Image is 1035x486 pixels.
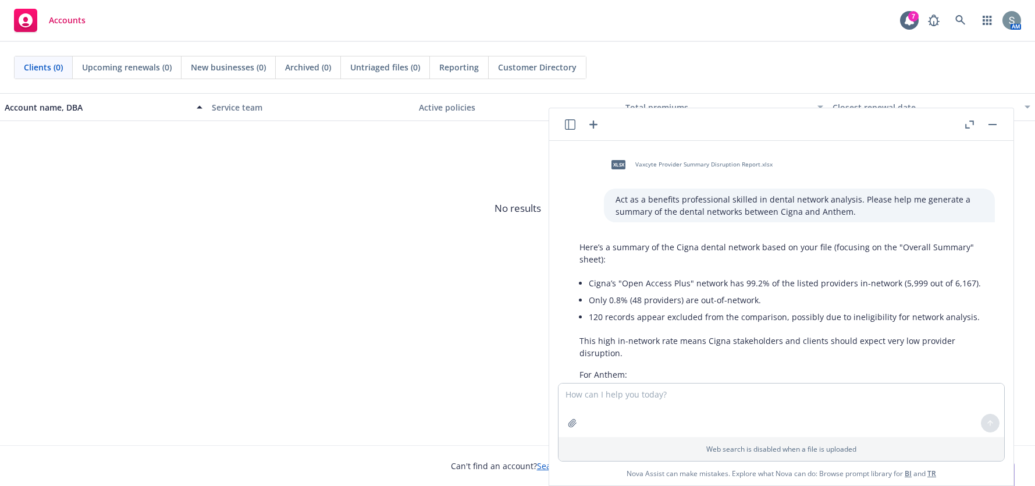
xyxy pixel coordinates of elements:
a: BI [905,469,912,478]
div: 7 [908,11,919,22]
span: Clients (0) [24,61,63,73]
li: Cigna’s "Open Access Plus" network has 99.2% of the listed providers in-network (5,999 out of 6,1... [589,275,983,292]
a: TR [927,469,936,478]
button: Active policies [414,93,621,121]
span: Reporting [439,61,479,73]
a: Report a Bug [922,9,945,32]
div: Total premiums [625,101,810,113]
a: Search for it [537,460,585,471]
button: Service team [207,93,414,121]
span: Can't find an account? [451,460,585,472]
span: Nova Assist can make mistakes. Explore what Nova can do: Browse prompt library for and [554,462,1009,485]
div: Account name, DBA [5,101,190,113]
div: Closest renewal date [833,101,1018,113]
p: Here’s a summary of the Cigna dental network based on your file (focusing on the "Overall Summary... [579,241,983,265]
span: New businesses (0) [191,61,266,73]
span: Customer Directory [498,61,577,73]
p: This high in-network rate means Cigna stakeholders and clients should expect very low provider di... [579,335,983,359]
div: xlsxVaxcyte Provider Summary Disruption Report.xlsx [604,150,775,179]
p: Act as a benefits professional skilled in dental network analysis. Please help me generate a summ... [616,193,983,218]
span: Untriaged files (0) [350,61,420,73]
p: For Anthem: [579,368,983,381]
button: Total premiums [621,93,828,121]
button: Closest renewal date [828,93,1035,121]
span: Vaxcyte Provider Summary Disruption Report.xlsx [635,161,773,168]
div: Active policies [419,101,617,113]
img: photo [1002,11,1021,30]
span: xlsx [611,160,625,169]
li: Only 0.8% (48 providers) are out-of-network. [589,292,983,308]
p: Web search is disabled when a file is uploaded [565,444,997,454]
span: Accounts [49,16,86,25]
span: Archived (0) [285,61,331,73]
a: Switch app [976,9,999,32]
span: Upcoming renewals (0) [82,61,172,73]
li: 120 records appear excluded from the comparison, possibly due to ineligibility for network analysis. [589,308,983,325]
a: Search [949,9,972,32]
a: Accounts [9,4,90,37]
div: Service team [212,101,410,113]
